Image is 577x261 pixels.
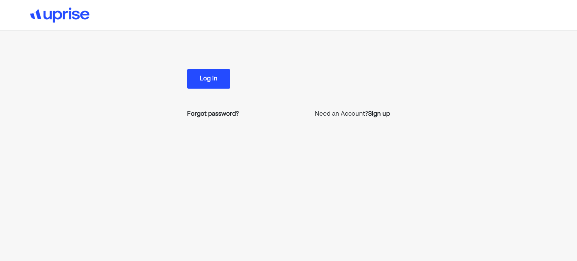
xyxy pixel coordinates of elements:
a: Forgot password? [187,110,239,119]
a: Sign up [368,110,390,119]
button: Log in [187,69,230,89]
p: Need an Account? [315,110,390,119]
